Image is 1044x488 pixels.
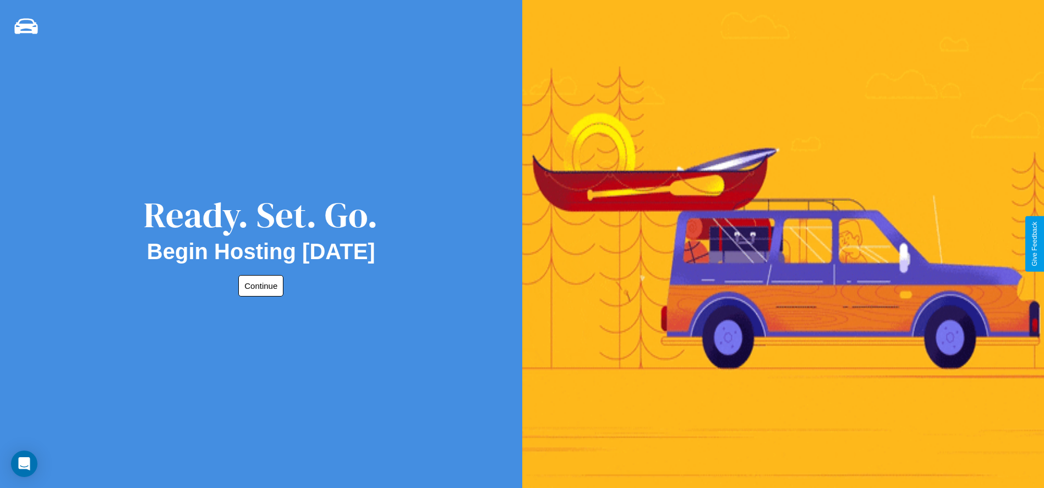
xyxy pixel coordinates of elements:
div: Open Intercom Messenger [11,451,37,477]
button: Continue [238,275,283,297]
div: Ready. Set. Go. [144,190,378,239]
h2: Begin Hosting [DATE] [147,239,375,264]
div: Give Feedback [1031,222,1038,266]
